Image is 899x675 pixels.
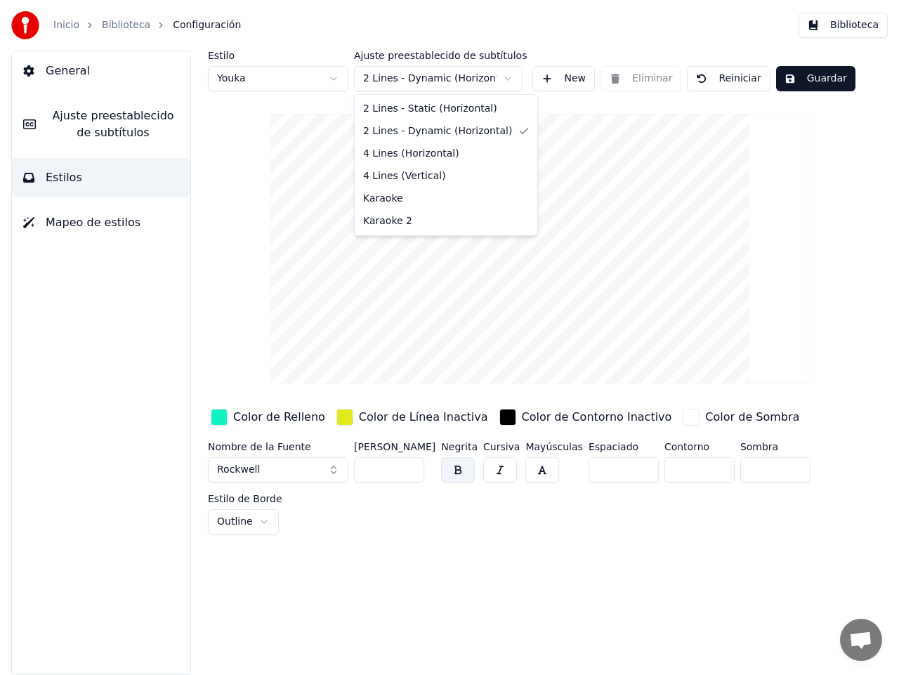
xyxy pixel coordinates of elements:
span: 2 Lines - Static (Horizontal) [363,102,497,116]
span: 4 Lines (Vertical) [363,169,446,183]
span: Karaoke 2 [363,214,412,228]
span: 4 Lines (Horizontal) [363,147,459,161]
span: Karaoke [363,192,403,206]
span: 2 Lines - Dynamic (Horizontal) [363,124,512,138]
